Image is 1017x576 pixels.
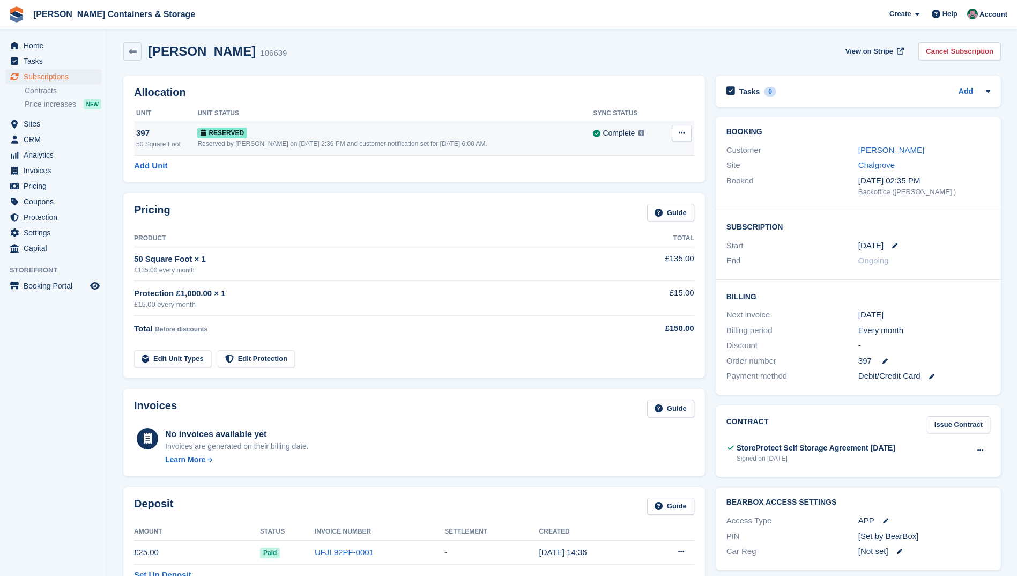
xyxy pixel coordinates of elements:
a: menu [5,241,101,256]
span: Help [942,9,957,19]
div: 397 [136,127,197,139]
a: Add [959,86,973,98]
div: End [726,255,858,267]
img: stora-icon-8386f47178a22dfd0bd8f6a31ec36ba5ce8667c1dd55bd0f319d3a0aa187defe.svg [9,6,25,23]
h2: Tasks [739,87,760,97]
div: Car Reg [726,545,858,558]
div: Billing period [726,324,858,337]
div: 106639 [260,47,287,60]
th: Invoice Number [315,523,444,541]
td: £135.00 [608,247,694,280]
th: Status [260,523,315,541]
div: Backoffice ([PERSON_NAME] ) [858,187,990,197]
span: Coupons [24,194,88,209]
div: Booked [726,175,858,197]
th: Created [539,523,644,541]
a: Learn More [165,454,309,466]
span: Reserved [197,128,247,138]
a: Price increases NEW [25,98,101,110]
a: menu [5,225,101,240]
th: Settlement [444,523,539,541]
div: Payment method [726,370,858,382]
div: - [858,339,990,352]
div: [DATE] [858,309,990,321]
span: Price increases [25,99,76,109]
div: Reserved by [PERSON_NAME] on [DATE] 2:36 PM and customer notification set for [DATE] 6:00 AM. [197,139,593,149]
span: Subscriptions [24,69,88,84]
a: Preview store [88,279,101,292]
div: Next invoice [726,309,858,321]
div: Invoices are generated on their billing date. [165,441,309,452]
span: Pricing [24,179,88,194]
a: menu [5,54,101,69]
div: Access Type [726,515,858,527]
span: Invoices [24,163,88,178]
span: Tasks [24,54,88,69]
span: Capital [24,241,88,256]
div: Learn More [165,454,205,466]
a: menu [5,210,101,225]
h2: [PERSON_NAME] [148,44,256,58]
h2: Subscription [726,221,990,232]
div: Every month [858,324,990,337]
a: Add Unit [134,160,167,172]
a: menu [5,132,101,147]
span: Analytics [24,147,88,163]
span: Settings [24,225,88,240]
span: Total [134,324,153,333]
a: menu [5,278,101,293]
span: Protection [24,210,88,225]
a: Guide [647,204,694,221]
a: menu [5,116,101,131]
h2: Deposit [134,498,173,515]
span: Account [979,9,1007,20]
div: APP [858,515,990,527]
div: Complete [603,128,635,139]
div: Debit/Credit Card [858,370,990,382]
a: Guide [647,400,694,417]
a: menu [5,38,101,53]
div: £150.00 [608,322,694,335]
div: Protection £1,000.00 × 1 [134,287,608,300]
img: Julia Marcham [967,9,978,19]
span: Ongoing [858,256,889,265]
span: Home [24,38,88,53]
th: Total [608,230,694,247]
a: Edit Unit Types [134,350,211,368]
div: No invoices available yet [165,428,309,441]
div: £135.00 every month [134,265,608,275]
h2: Pricing [134,204,170,221]
a: [PERSON_NAME] [858,145,924,154]
div: £15.00 every month [134,299,608,310]
a: UFJL92PF-0001 [315,548,374,557]
div: NEW [84,99,101,109]
span: 397 [858,355,872,367]
span: Booking Portal [24,278,88,293]
h2: Invoices [134,400,177,417]
div: Discount [726,339,858,352]
img: icon-info-grey-7440780725fd019a000dd9b08b2336e03edf1995a4989e88bcd33f0948082b44.svg [638,130,644,136]
time: 2025-09-05 13:36:08 UTC [539,548,587,557]
div: 50 Square Foot [136,139,197,149]
span: Before discounts [155,326,207,333]
div: [Not set] [858,545,990,558]
span: Create [889,9,911,19]
a: Chalgrove [858,160,895,169]
a: [PERSON_NAME] Containers & Storage [29,5,199,23]
th: Sync Status [593,105,663,122]
time: 2025-09-11 00:00:00 UTC [858,240,884,252]
td: £15.00 [608,281,694,316]
span: Paid [260,548,280,558]
div: [DATE] 02:35 PM [858,175,990,187]
th: Unit [134,105,197,122]
div: [Set by BearBox] [858,530,990,543]
h2: Allocation [134,86,694,99]
th: Amount [134,523,260,541]
span: CRM [24,132,88,147]
a: View on Stripe [841,42,906,60]
a: menu [5,179,101,194]
h2: Contract [726,416,769,434]
h2: Billing [726,291,990,301]
h2: Booking [726,128,990,136]
a: Guide [647,498,694,515]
